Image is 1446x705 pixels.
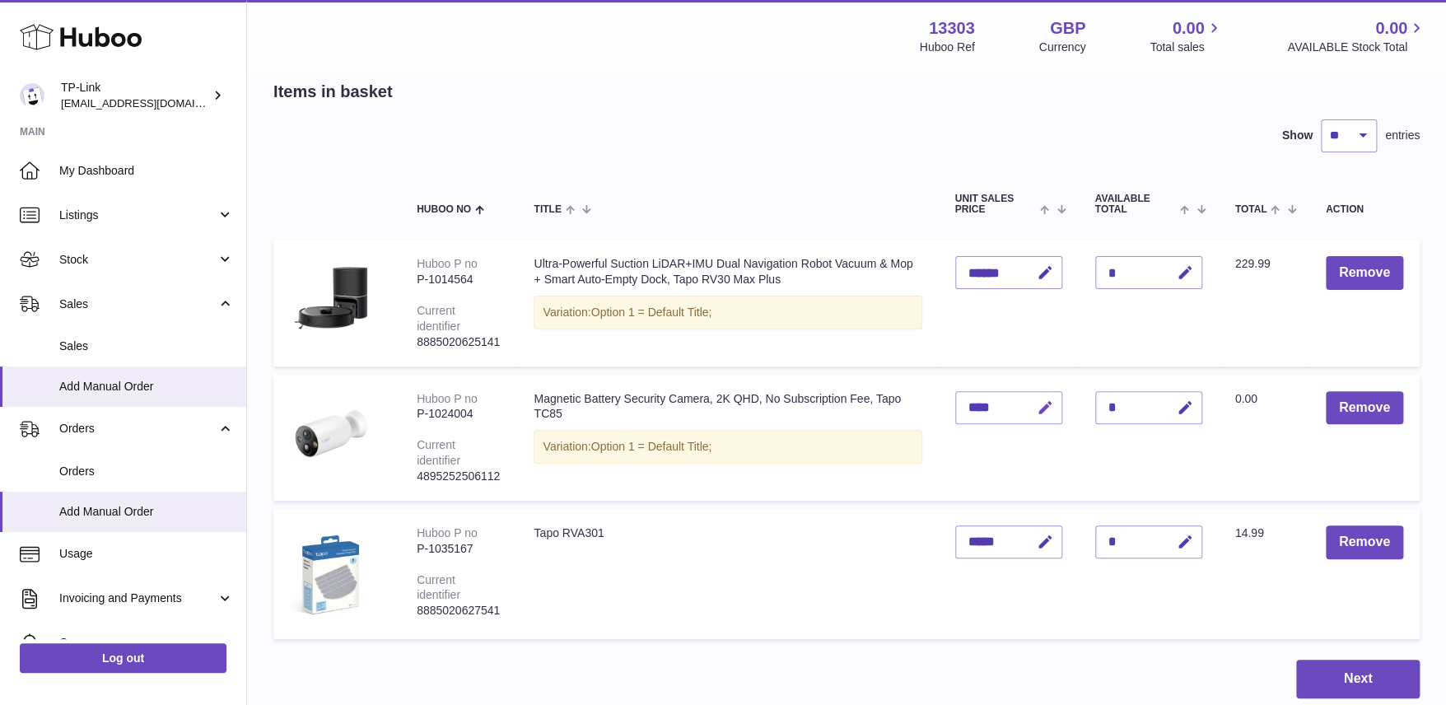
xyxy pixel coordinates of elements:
[290,391,372,474] img: Magnetic Battery Security Camera, 2K QHD, No Subscription Fee, Tapo TC85
[417,541,501,557] div: P-1035167
[1287,40,1426,55] span: AVAILABLE Stock Total
[273,81,393,103] h2: Items in basket
[591,440,712,453] span: Option 1 = Default Title;
[1173,17,1205,40] span: 0.00
[417,573,460,602] div: Current identifier
[1287,17,1426,55] a: 0.00 AVAILABLE Stock Total
[59,252,217,268] span: Stock
[59,296,217,312] span: Sales
[1326,391,1403,425] button: Remove
[1235,204,1267,215] span: Total
[534,430,921,464] div: Variation:
[59,338,234,354] span: Sales
[417,603,501,619] div: 8885020627541
[534,296,921,329] div: Variation:
[61,96,242,110] span: [EMAIL_ADDRESS][DOMAIN_NAME]
[1235,257,1271,270] span: 229.99
[417,272,501,287] div: P-1014564
[1235,526,1264,539] span: 14.99
[417,304,460,333] div: Current identifier
[1296,660,1420,698] button: Next
[417,469,501,484] div: 4895252506112
[1282,128,1313,143] label: Show
[517,240,938,366] td: Ultra-Powerful Suction LiDAR+IMU Dual Navigation Robot Vacuum & Mop + Smart Auto-Empty Dock, Tapo...
[1385,128,1420,143] span: entries
[59,591,217,606] span: Invoicing and Payments
[1150,40,1223,55] span: Total sales
[1050,17,1085,40] strong: GBP
[517,509,938,639] td: Tapo RVA301
[1326,525,1403,559] button: Remove
[929,17,975,40] strong: 13303
[59,421,217,437] span: Orders
[61,80,209,111] div: TP-Link
[59,208,217,223] span: Listings
[955,194,1037,215] span: Unit Sales Price
[1326,204,1403,215] div: Action
[1039,40,1086,55] div: Currency
[417,392,478,405] div: Huboo P no
[59,464,234,479] span: Orders
[59,546,234,562] span: Usage
[417,334,501,350] div: 8885020625141
[1375,17,1407,40] span: 0.00
[417,204,471,215] span: Huboo no
[591,306,712,319] span: Option 1 = Default Title;
[20,83,44,108] img: gaby.chen@tp-link.com
[1150,17,1223,55] a: 0.00 Total sales
[417,526,478,539] div: Huboo P no
[59,379,234,395] span: Add Manual Order
[417,438,460,467] div: Current identifier
[1326,256,1403,290] button: Remove
[290,525,372,619] img: Tapo RVA301
[517,375,938,501] td: Magnetic Battery Security Camera, 2K QHD, No Subscription Fee, Tapo TC85
[290,256,372,338] img: Ultra-Powerful Suction LiDAR+IMU Dual Navigation Robot Vacuum & Mop + Smart Auto-Empty Dock, Tapo...
[417,406,501,422] div: P-1024004
[534,204,561,215] span: Title
[920,40,975,55] div: Huboo Ref
[59,635,234,651] span: Cases
[59,504,234,520] span: Add Manual Order
[59,163,234,179] span: My Dashboard
[20,643,226,673] a: Log out
[1235,392,1257,405] span: 0.00
[1095,194,1177,215] span: AVAILABLE Total
[417,257,478,270] div: Huboo P no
